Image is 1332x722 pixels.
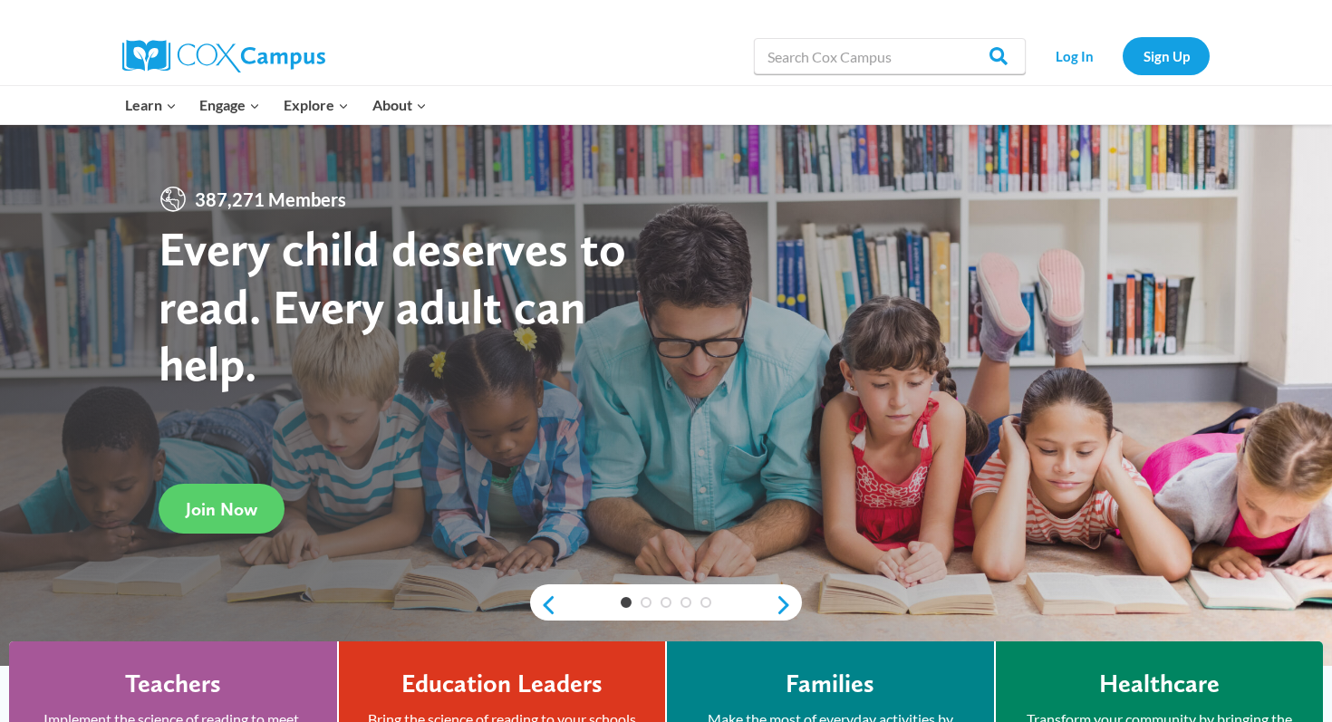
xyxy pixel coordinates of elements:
div: content slider buttons [530,587,802,623]
a: 4 [680,597,691,608]
a: 2 [641,597,652,608]
a: next [775,594,802,616]
a: Join Now [159,484,285,534]
span: 387,271 Members [188,185,353,214]
span: About [372,93,427,117]
span: Explore [284,93,349,117]
nav: Primary Navigation [113,86,438,124]
h4: Teachers [125,669,221,699]
a: 5 [700,597,711,608]
a: 3 [661,597,671,608]
h4: Families [786,669,874,699]
span: Engage [199,93,260,117]
h4: Healthcare [1099,669,1220,699]
img: Cox Campus [122,40,325,72]
span: Learn [125,93,177,117]
a: Log In [1035,37,1114,74]
nav: Secondary Navigation [1035,37,1210,74]
input: Search Cox Campus [754,38,1026,74]
h4: Education Leaders [401,669,603,699]
strong: Every child deserves to read. Every adult can help. [159,219,626,392]
a: 1 [621,597,632,608]
a: previous [530,594,557,616]
span: Join Now [186,498,257,520]
a: Sign Up [1123,37,1210,74]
